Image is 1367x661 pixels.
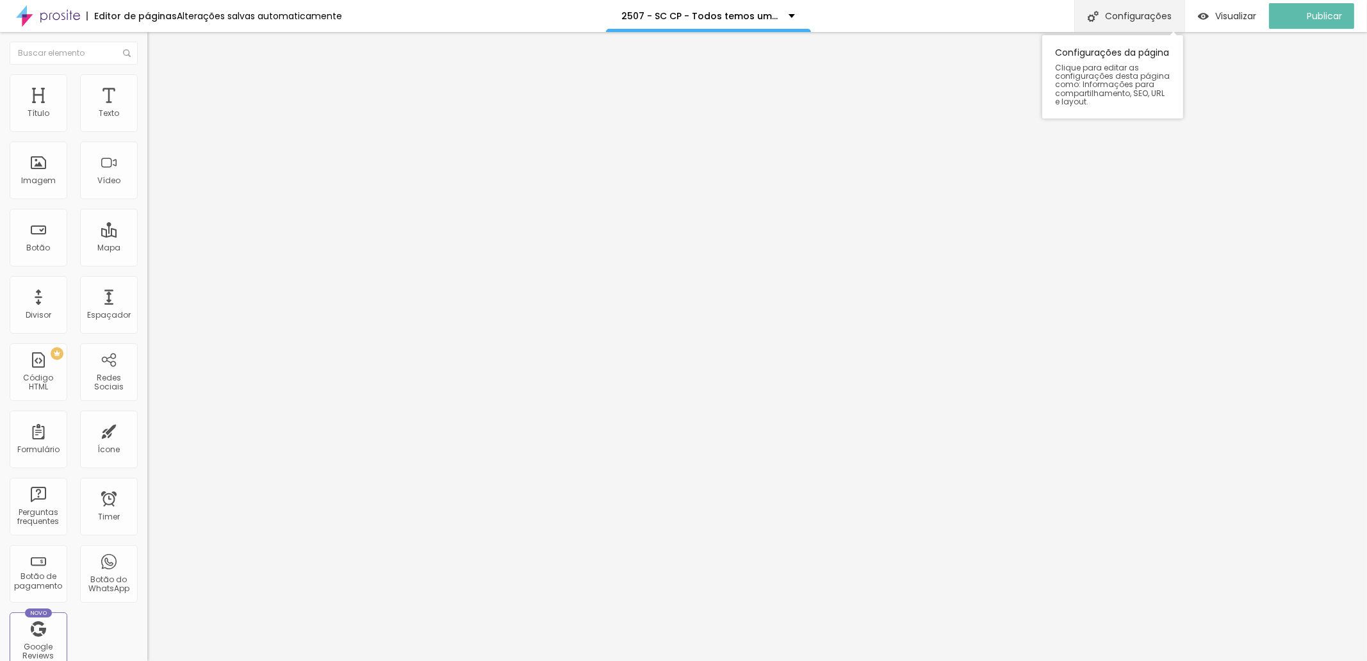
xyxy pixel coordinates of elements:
[99,109,119,118] div: Texto
[1055,63,1170,106] span: Clique para editar as configurações desta página como: Informações para compartilhamento, SEO, UR...
[123,49,131,57] img: Icone
[98,445,120,454] div: Ícone
[1198,11,1209,22] img: view-1.svg
[1215,11,1256,21] span: Visualizar
[87,311,131,320] div: Espaçador
[17,445,60,454] div: Formulário
[622,12,779,20] p: 2507 - SC CP - Todos temos uma historia para contar
[13,373,63,392] div: Código HTML
[97,176,120,185] div: Vídeo
[83,373,134,392] div: Redes Sociais
[1185,3,1269,29] button: Visualizar
[1307,11,1342,21] span: Publicar
[1269,3,1354,29] button: Publicar
[86,12,177,20] div: Editor de páginas
[10,42,138,65] input: Buscar elemento
[28,109,49,118] div: Título
[13,642,63,661] div: Google Reviews
[1042,35,1183,118] div: Configurações da página
[97,243,120,252] div: Mapa
[83,575,134,594] div: Botão do WhatsApp
[98,512,120,521] div: Timer
[26,311,51,320] div: Divisor
[13,508,63,526] div: Perguntas frequentes
[25,608,53,617] div: Novo
[1088,11,1099,22] img: Icone
[13,572,63,591] div: Botão de pagamento
[21,176,56,185] div: Imagem
[27,243,51,252] div: Botão
[177,12,342,20] div: Alterações salvas automaticamente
